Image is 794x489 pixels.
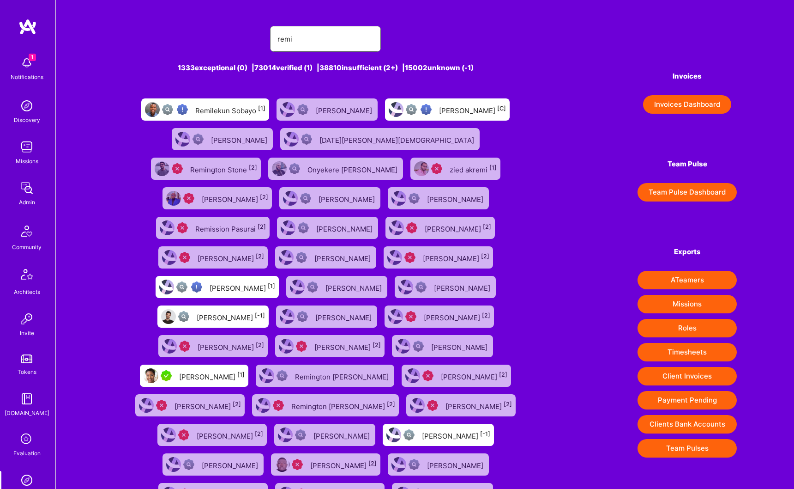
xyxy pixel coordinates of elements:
[183,459,194,470] img: Not Scrubbed
[237,371,245,378] sup: [1]
[267,450,384,479] a: User AvatarUnqualified[PERSON_NAME][2]
[278,428,293,442] img: User Avatar
[162,250,177,265] img: User Avatar
[381,95,513,124] a: User AvatarNot fully vettedHigh Potential User[PERSON_NAME][C]
[197,429,263,441] div: [PERSON_NAME]
[483,223,491,230] sup: [2]
[113,63,538,73] div: 1333 exceptional (0) | 73014 verified (1) | 38810 insufficient (2+) | 15002 unknown (-1)
[480,430,490,437] sup: [-1]
[195,104,265,116] div: Remilekun Sobayo
[373,342,381,348] sup: [2]
[14,287,40,297] div: Architects
[310,458,377,471] div: [PERSON_NAME]
[18,179,36,197] img: admin teamwork
[197,311,265,323] div: [PERSON_NAME]
[439,104,506,116] div: [PERSON_NAME]
[489,164,497,171] sup: [1]
[11,72,43,82] div: Notifications
[179,370,245,382] div: [PERSON_NAME]
[405,368,420,383] img: User Avatar
[406,104,417,115] img: Not fully vetted
[422,429,490,441] div: [PERSON_NAME]
[20,328,34,338] div: Invite
[409,193,420,204] img: Not Scrubbed
[387,250,402,265] img: User Avatar
[175,132,190,147] img: User Avatar
[179,341,190,352] img: Unqualified
[18,18,37,35] img: logo
[132,391,248,420] a: User AvatarUnqualified[PERSON_NAME][2]
[407,154,504,183] a: User AvatarUnqualifiedzied akremi[1]
[381,302,498,331] a: User AvatarUnqualified[PERSON_NAME][2]
[638,343,737,361] button: Timesheets
[398,361,515,391] a: User AvatarUnqualified[PERSON_NAME][2]
[256,342,264,348] sup: [2]
[424,311,490,323] div: [PERSON_NAME]
[316,222,374,234] div: [PERSON_NAME]
[638,248,737,256] h4: Exports
[14,115,40,125] div: Discovery
[152,213,273,243] a: User AvatarUnqualifiedRemission Pasurai[2]
[272,302,381,331] a: User AvatarNot Scrubbed[PERSON_NAME]
[255,430,263,437] sup: [2]
[271,331,388,361] a: User AvatarUnqualified[PERSON_NAME][2]
[273,95,381,124] a: User AvatarNot Scrubbed[PERSON_NAME]
[404,252,415,263] img: Unqualified
[307,163,399,175] div: Onyekere [PERSON_NAME]
[295,429,306,440] img: Not Scrubbed
[260,194,268,201] sup: [2]
[275,457,289,472] img: User Avatar
[159,450,267,479] a: User AvatarNot Scrubbed[PERSON_NAME]
[147,154,265,183] a: User AvatarUnqualifiedRemington Stone[2]
[21,355,32,363] img: tokens
[172,163,183,174] img: Unqualified
[5,408,49,418] div: [DOMAIN_NAME]
[481,253,489,260] sup: [2]
[268,282,275,289] sup: [1]
[159,183,276,213] a: User AvatarUnqualified[PERSON_NAME][2]
[159,280,174,294] img: User Avatar
[249,164,257,171] sup: [2]
[289,163,300,174] img: Not Scrubbed
[405,311,416,322] img: Unqualified
[410,398,425,413] img: User Avatar
[154,420,271,450] a: User AvatarUnqualified[PERSON_NAME][2]
[386,428,401,442] img: User Avatar
[191,281,202,293] img: High Potential User
[18,431,36,448] i: icon SelectionTeam
[427,458,485,471] div: [PERSON_NAME]
[389,220,404,235] img: User Avatar
[279,250,294,265] img: User Avatar
[638,319,737,337] button: Roles
[387,401,395,408] sup: [2]
[259,368,274,383] img: User Avatar
[265,154,407,183] a: User AvatarNot ScrubbedOnyekere [PERSON_NAME]
[425,222,491,234] div: [PERSON_NAME]
[431,340,489,352] div: [PERSON_NAME]
[139,398,154,413] img: User Avatar
[168,124,277,154] a: User AvatarNot Scrubbed[PERSON_NAME]
[183,193,194,204] img: Unqualified
[198,340,264,352] div: [PERSON_NAME]
[248,391,403,420] a: User AvatarUnqualifiedRemington [PERSON_NAME][2]
[271,420,379,450] a: User AvatarNot Scrubbed[PERSON_NAME]
[202,192,268,204] div: [PERSON_NAME]
[16,265,38,287] img: Architects
[18,310,36,328] img: Invite
[18,367,36,377] div: Tokens
[391,272,499,302] a: User AvatarNot Scrubbed[PERSON_NAME]
[18,390,36,408] img: guide book
[18,97,36,115] img: discovery
[155,161,169,176] img: User Avatar
[314,251,373,263] div: [PERSON_NAME]
[252,361,398,391] a: User AvatarNot ScrubbedRemington [PERSON_NAME]
[427,192,485,204] div: [PERSON_NAME]
[273,213,382,243] a: User AvatarNot Scrubbed[PERSON_NAME]
[388,309,403,324] img: User Avatar
[255,312,265,319] sup: [-1]
[162,104,173,115] img: Not fully vetted
[161,309,176,324] img: User Avatar
[504,401,512,408] sup: [2]
[176,281,187,293] img: Not fully vetted
[379,420,498,450] a: User AvatarNot fully vetted[PERSON_NAME][-1]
